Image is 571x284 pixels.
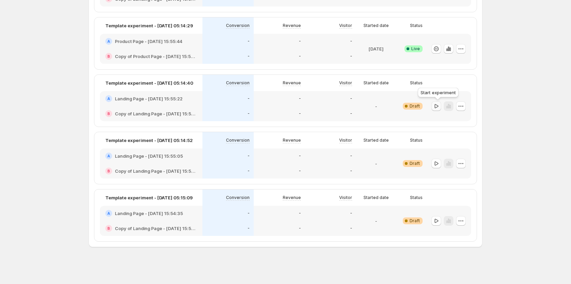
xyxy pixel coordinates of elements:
[105,80,193,86] p: Template experiment - [DATE] 05:14:40
[283,80,301,86] p: Revenue
[350,168,352,174] p: -
[350,211,352,216] p: -
[410,103,420,109] span: Draft
[350,96,352,101] p: -
[375,160,377,167] p: -
[410,23,423,28] p: Status
[363,195,389,200] p: Started date
[363,23,389,28] p: Started date
[283,23,301,28] p: Revenue
[248,39,250,44] p: -
[248,96,250,101] p: -
[107,39,110,43] h2: A
[107,211,110,215] h2: A
[410,138,423,143] p: Status
[363,138,389,143] p: Started date
[105,194,193,201] p: Template experiment - [DATE] 05:15:09
[369,45,384,52] p: [DATE]
[105,137,193,144] p: Template experiment - [DATE] 05:14:52
[375,103,377,110] p: -
[248,226,250,231] p: -
[339,80,352,86] p: Visitor
[350,111,352,116] p: -
[339,138,352,143] p: Visitor
[226,195,250,200] p: Conversion
[115,153,183,159] h2: Landing Page - [DATE] 15:55:05
[299,226,301,231] p: -
[283,195,301,200] p: Revenue
[105,22,193,29] p: Template experiment - [DATE] 05:14:29
[115,210,183,217] h2: Landing Page - [DATE] 15:54:35
[248,54,250,59] p: -
[339,195,352,200] p: Visitor
[248,168,250,174] p: -
[107,226,110,230] h2: B
[107,97,110,101] h2: A
[350,54,352,59] p: -
[283,138,301,143] p: Revenue
[107,54,110,58] h2: B
[375,217,377,224] p: -
[115,95,183,102] h2: Landing Page - [DATE] 15:55:22
[410,80,423,86] p: Status
[410,195,423,200] p: Status
[299,153,301,159] p: -
[410,161,420,166] span: Draft
[350,39,352,44] p: -
[115,38,182,45] h2: Product Page - [DATE] 15:55:44
[248,111,250,116] p: -
[107,169,110,173] h2: B
[363,80,389,86] p: Started date
[299,211,301,216] p: -
[299,39,301,44] p: -
[350,153,352,159] p: -
[115,53,197,60] h2: Copy of Product Page - [DATE] 15:55:44
[115,168,197,174] h2: Copy of Landing Page - [DATE] 15:55:05
[226,80,250,86] p: Conversion
[350,226,352,231] p: -
[410,218,420,224] span: Draft
[226,23,250,28] p: Conversion
[339,23,352,28] p: Visitor
[115,110,197,117] h2: Copy of Landing Page - [DATE] 15:55:22
[299,96,301,101] p: -
[248,153,250,159] p: -
[299,168,301,174] p: -
[248,211,250,216] p: -
[411,46,420,52] span: Live
[299,54,301,59] p: -
[226,138,250,143] p: Conversion
[107,112,110,116] h2: B
[299,111,301,116] p: -
[115,225,197,232] h2: Copy of Landing Page - [DATE] 15:54:35
[107,154,110,158] h2: A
